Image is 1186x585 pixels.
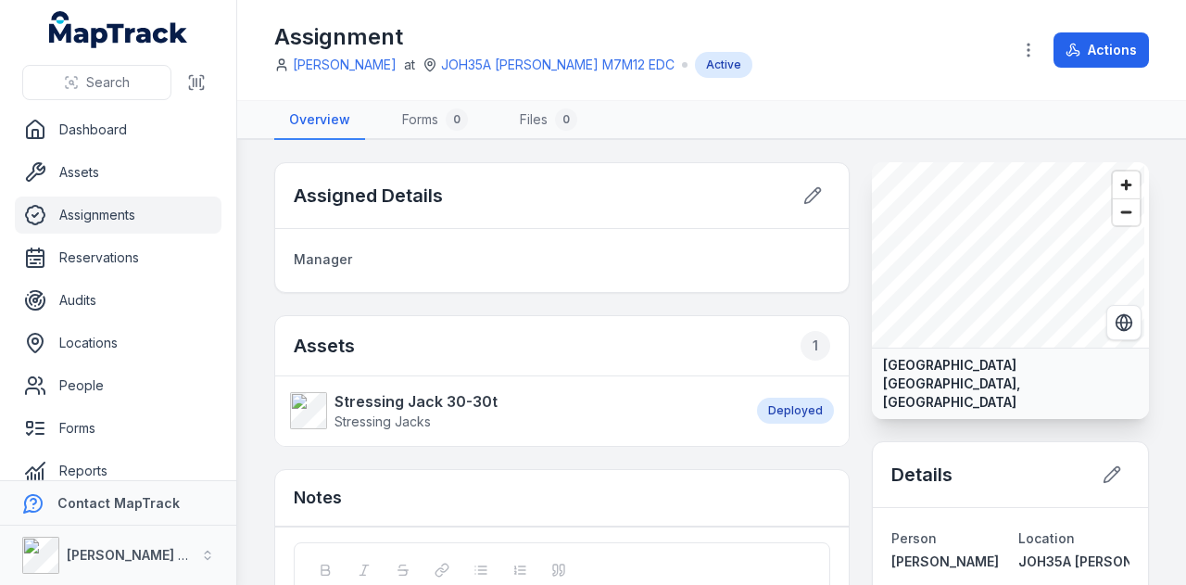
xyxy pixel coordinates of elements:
button: Zoom in [1113,172,1140,198]
div: Active [695,52,752,78]
a: Assignments [15,197,221,234]
strong: Contact MapTrack [57,495,180,511]
h3: Notes [294,485,342,511]
span: Location [1018,530,1075,546]
a: Overview [274,101,365,140]
span: Stressing Jacks [334,413,431,429]
button: Zoom out [1113,198,1140,225]
a: MapTrack [49,11,188,48]
a: People [15,367,221,404]
span: at [404,56,415,74]
button: Switch to Satellite View [1106,305,1142,340]
span: Person [891,530,937,546]
a: [PERSON_NAME] [891,553,1003,571]
a: Dashboard [15,111,221,148]
strong: [GEOGRAPHIC_DATA] [GEOGRAPHIC_DATA], [GEOGRAPHIC_DATA] [883,356,1138,412]
a: JOH35A [PERSON_NAME] M7M12 EDC [441,56,675,74]
a: Assets [15,154,221,191]
a: Reservations [15,239,221,276]
canvas: Map [872,162,1144,348]
h2: Assets [294,331,830,361]
button: Actions [1054,32,1149,68]
div: 0 [446,108,468,131]
button: Search [22,65,171,100]
a: Audits [15,282,221,319]
strong: [PERSON_NAME] Group [67,547,219,563]
span: Manager [294,251,352,267]
h2: Details [891,462,953,488]
h2: Assigned Details [294,183,443,209]
a: Forms0 [387,101,483,140]
a: Locations [15,324,221,362]
span: Search [86,73,130,92]
div: 1 [801,331,830,361]
a: Reports [15,452,221,490]
strong: Stressing Jack 30-30t [334,390,498,413]
div: 0 [555,108,577,131]
a: JOH35A [PERSON_NAME] M7M12 EDC [1018,553,1129,571]
a: Forms [15,410,221,447]
h1: Assignment [274,22,752,52]
a: Stressing Jack 30-30tStressing Jacks [290,390,738,431]
a: Files0 [505,101,592,140]
div: Deployed [757,398,834,424]
a: [PERSON_NAME] [293,56,397,74]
